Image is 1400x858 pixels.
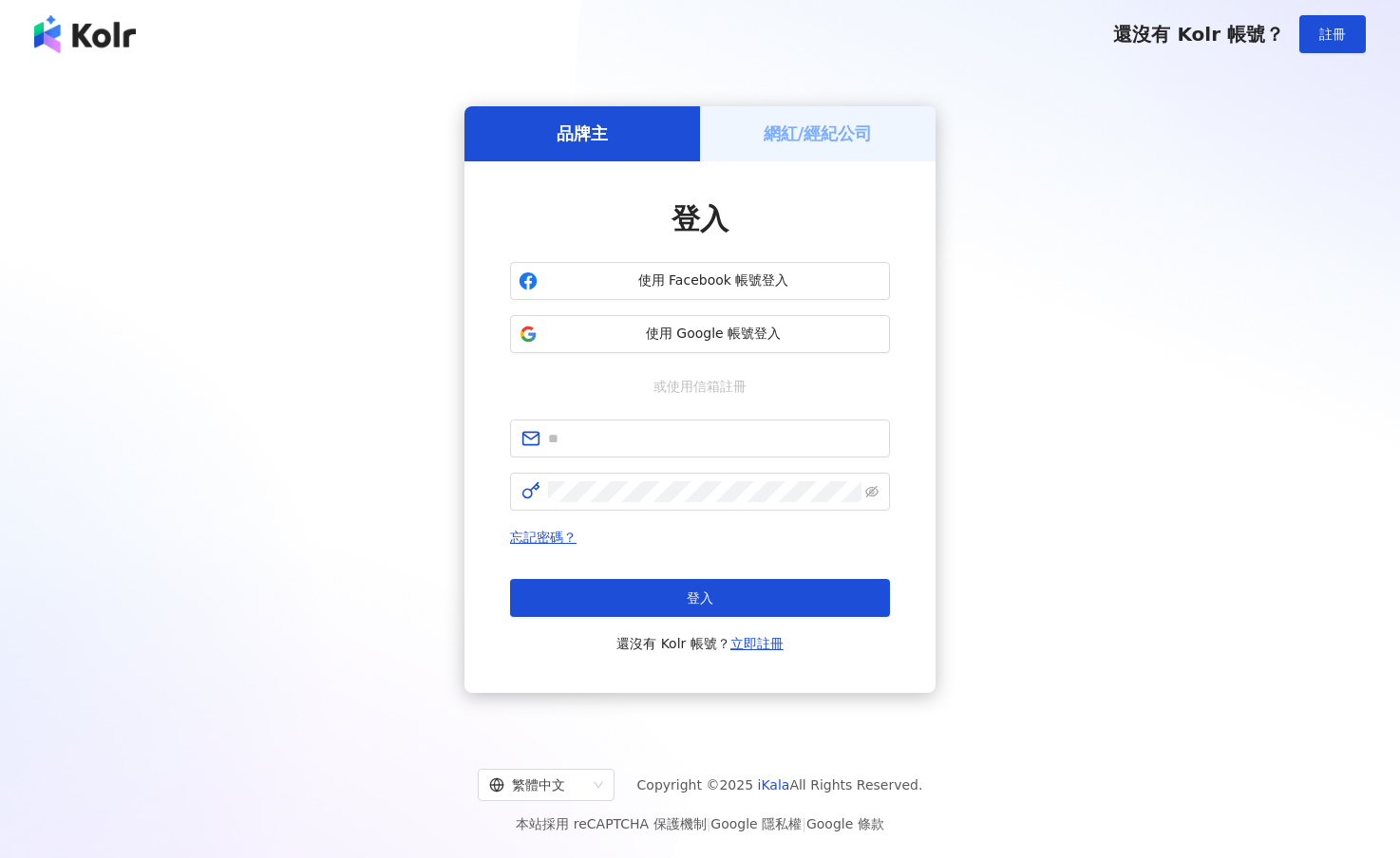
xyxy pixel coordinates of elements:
[806,816,884,831] a: Google 條款
[489,770,586,800] div: 繁體中文
[510,530,577,545] a: 忘記密碼？
[1299,15,1366,53] button: 註冊
[802,816,806,831] span: |
[545,271,881,290] span: 使用 Facebook 帳號登入
[1113,23,1284,46] span: 還沒有 Kolr 帳號？
[510,262,890,300] button: 使用 Facebook 帳號登入
[510,315,890,353] button: 使用 Google 帳號登入
[637,774,923,796] span: Copyright © 2025 All Rights Reserved.
[687,590,713,606] span: 登入
[865,485,879,498] span: eye-invisible
[557,121,608,145] h5: 品牌主
[34,15,136,53] img: logo
[672,202,728,235] span: 登入
[640,376,760,397] span: 或使用信箱註冊
[516,812,883,835] span: 本站採用 reCAPTCHA 保護機制
[758,777,790,793] a: iKala
[616,632,784,655] span: 還沒有 Kolr 帳號？
[707,816,711,831] span: |
[730,636,784,651] a: 立即註冊
[710,816,802,831] a: Google 隱私權
[545,325,881,344] span: 使用 Google 帳號登入
[764,121,873,145] h5: 網紅/經紀公司
[510,579,890,617] button: 登入
[1319,27,1346,42] span: 註冊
